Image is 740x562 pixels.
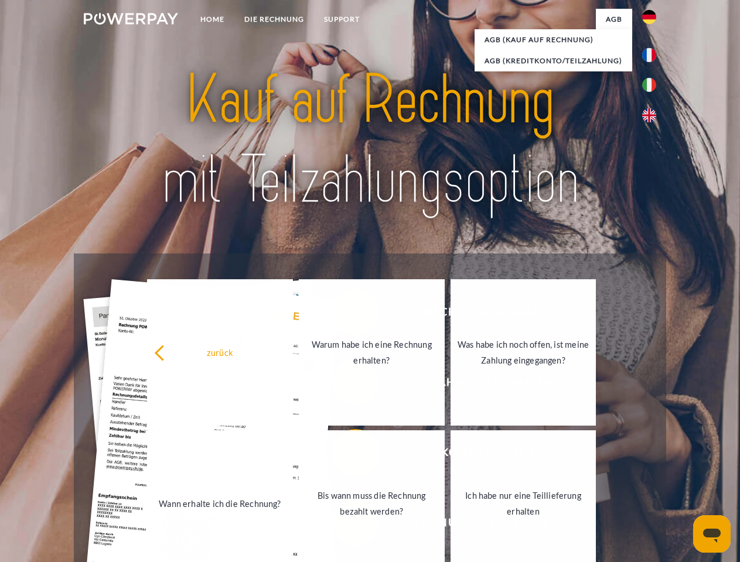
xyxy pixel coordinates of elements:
a: AGB (Kauf auf Rechnung) [475,29,632,50]
div: Warum habe ich eine Rechnung erhalten? [306,337,438,368]
a: SUPPORT [314,9,370,30]
img: de [642,10,656,24]
img: logo-powerpay-white.svg [84,13,178,25]
img: it [642,78,656,92]
img: en [642,108,656,122]
div: Wann erhalte ich die Rechnung? [154,495,286,511]
iframe: Schaltfläche zum Öffnen des Messaging-Fensters [693,515,731,553]
div: Bis wann muss die Rechnung bezahlt werden? [306,488,438,519]
a: agb [596,9,632,30]
a: Was habe ich noch offen, ist meine Zahlung eingegangen? [451,279,596,426]
a: Home [190,9,234,30]
img: title-powerpay_de.svg [112,56,628,224]
div: zurück [154,344,286,360]
div: Was habe ich noch offen, ist meine Zahlung eingegangen? [458,337,589,368]
div: Ich habe nur eine Teillieferung erhalten [458,488,589,519]
img: fr [642,48,656,62]
a: DIE RECHNUNG [234,9,314,30]
a: AGB (Kreditkonto/Teilzahlung) [475,50,632,71]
